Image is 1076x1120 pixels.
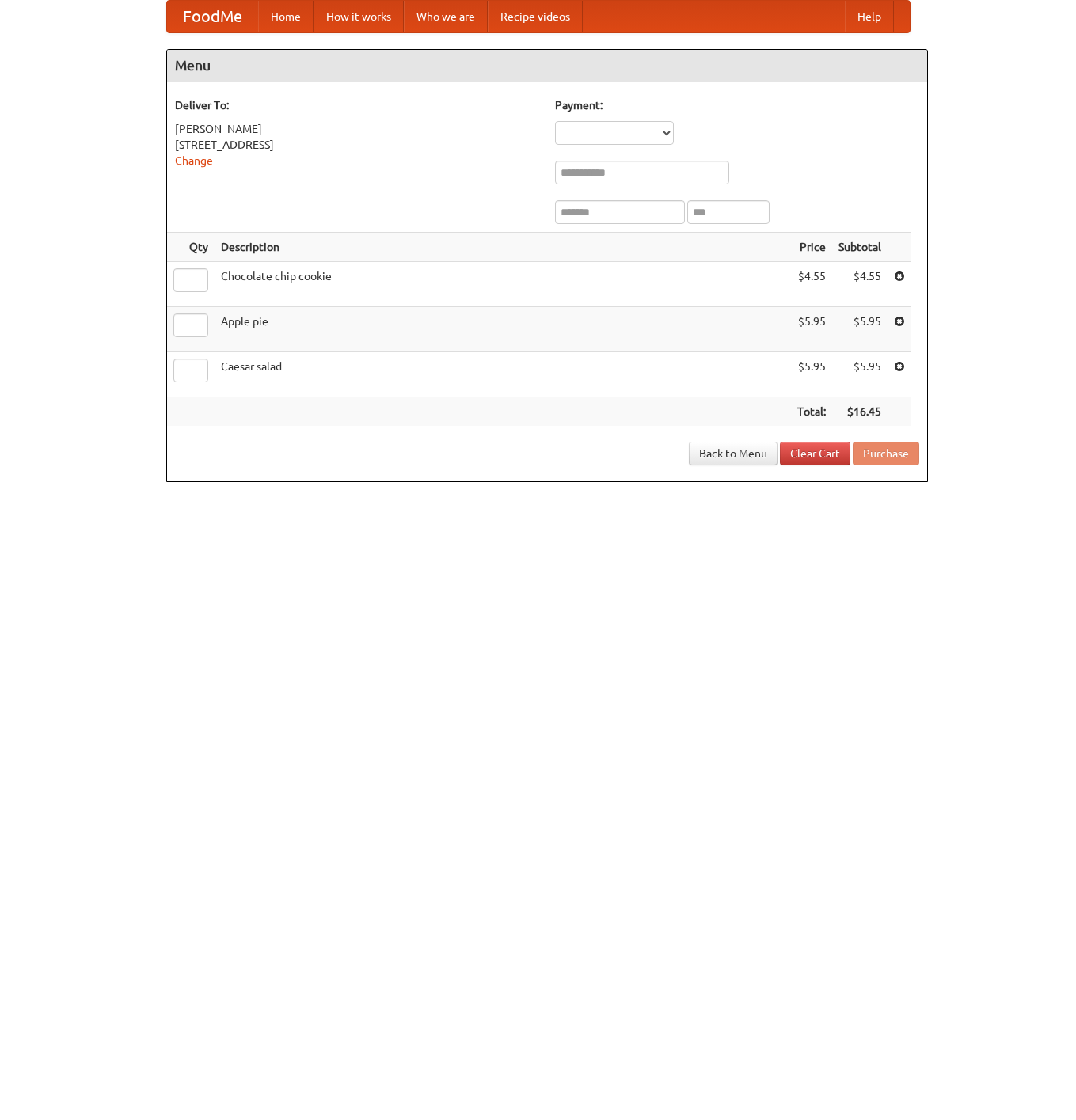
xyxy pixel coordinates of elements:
[845,1,894,32] a: Help
[314,1,404,32] a: How it works
[175,154,213,167] a: Change
[258,1,314,32] a: Home
[791,397,832,427] th: Total:
[791,233,832,262] th: Price
[175,121,539,137] div: [PERSON_NAME]
[488,1,583,32] a: Recipe videos
[832,233,888,262] th: Subtotal
[791,262,832,307] td: $4.55
[832,262,888,307] td: $4.55
[175,137,539,153] div: [STREET_ADDRESS]
[167,233,215,262] th: Qty
[791,352,832,397] td: $5.95
[853,442,919,465] button: Purchase
[689,442,778,465] a: Back to Menu
[215,307,791,352] td: Apple pie
[832,397,888,427] th: $16.45
[167,1,258,32] a: FoodMe
[832,352,888,397] td: $5.95
[555,97,919,113] h5: Payment:
[404,1,488,32] a: Who we are
[215,233,791,262] th: Description
[780,442,850,465] a: Clear Cart
[175,97,539,113] h5: Deliver To:
[215,352,791,397] td: Caesar salad
[215,262,791,307] td: Chocolate chip cookie
[167,50,927,82] h4: Menu
[791,307,832,352] td: $5.95
[832,307,888,352] td: $5.95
